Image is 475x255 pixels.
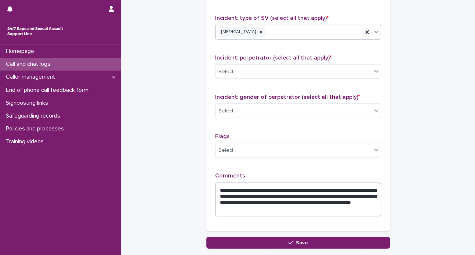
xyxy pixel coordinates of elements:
[3,73,61,80] p: Caller management
[215,94,360,100] span: Incident: gender of perpetrator (select all that apply)
[218,68,237,75] div: Select...
[6,24,65,39] img: rhQMoQhaT3yELyF149Cw
[3,125,70,132] p: Policies and processes
[218,146,237,154] div: Select...
[218,107,237,115] div: Select...
[219,27,257,37] div: [MEDICAL_DATA]
[3,61,56,68] p: Call and chat logs
[3,87,94,94] p: End of phone call feedback form
[3,48,40,55] p: Homepage
[296,240,308,245] span: Save
[3,112,66,119] p: Safeguarding records
[215,15,329,21] span: Incident: type of SV (select all that apply)
[3,138,50,145] p: Training videos
[215,54,331,60] span: Incident: perpetrator (select all that apply)
[3,100,54,107] p: Signposting links
[206,237,390,248] button: Save
[215,133,230,139] span: Flags
[215,172,245,178] span: Comments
